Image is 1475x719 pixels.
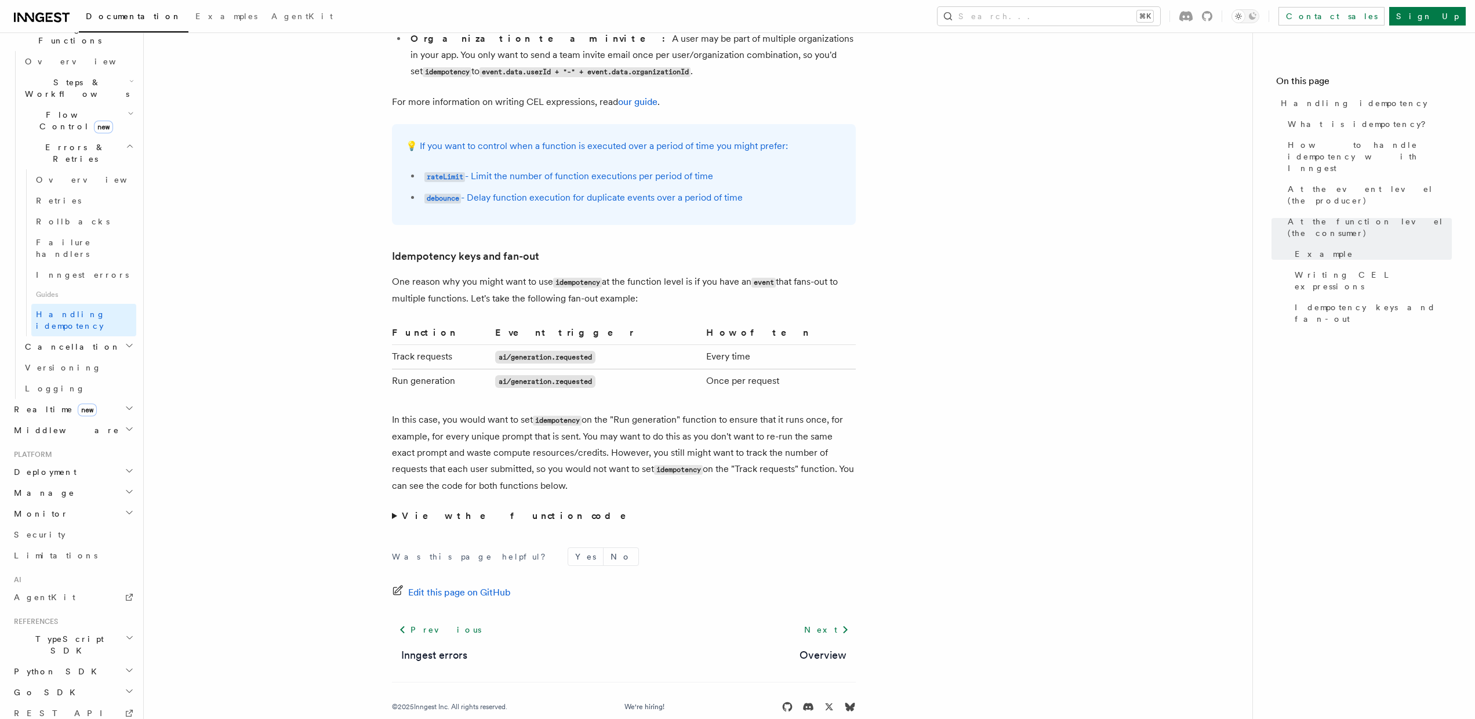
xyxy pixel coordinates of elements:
span: Middleware [9,424,119,436]
a: Failure handlers [31,232,136,264]
li: - Delay function execution for duplicate events over a period of time [421,190,842,206]
code: ai/generation.requested [495,351,595,364]
a: What is idempotency? [1283,114,1452,135]
span: Retries [36,196,81,205]
div: Errors & Retries [20,169,136,336]
div: Inngest Functions [9,51,136,399]
a: Overview [20,51,136,72]
td: Run generation [392,369,491,394]
span: Realtime [9,404,97,415]
td: Track requests [392,345,491,369]
h4: On this page [1276,74,1452,93]
button: Cancellation [20,336,136,357]
a: Idempotency keys and fan-out [392,248,539,264]
th: Event trigger [491,325,702,345]
button: Manage [9,482,136,503]
code: idempotency [423,67,471,77]
code: idempotency [553,278,602,288]
span: Writing CEL expressions [1295,269,1452,292]
kbd: ⌘K [1137,10,1153,22]
code: event.data.userId + "-" + event.data.organizationId [479,67,691,77]
span: What is idempotency? [1288,118,1434,130]
a: Previous [392,619,488,640]
li: - Limit the number of function executions per period of time [421,168,842,185]
th: How often [702,325,856,345]
span: Manage [9,487,75,499]
code: ai/generation.requested [495,375,595,388]
a: Limitations [9,545,136,566]
span: Overview [36,175,155,184]
button: Realtimenew [9,399,136,420]
button: Yes [568,548,603,565]
p: Was this page helpful? [392,551,554,562]
li: A user may be part of multiple organizations in your app. You only want to send a team invite ema... [407,31,856,80]
span: Platform [9,450,52,459]
p: 💡 If you want to control when a function is executed over a period of time you might prefer: [406,138,842,154]
button: No [604,548,638,565]
span: Limitations [14,551,97,560]
code: event [751,278,776,288]
a: Overview [800,647,847,663]
code: idempotency [654,465,703,475]
span: Versioning [25,363,101,372]
span: Handling idempotency [1281,97,1427,109]
span: Deployment [9,466,77,478]
span: Python SDK [9,666,104,677]
span: Cancellation [20,341,121,353]
a: Handling idempotency [1276,93,1452,114]
span: new [94,121,113,133]
a: Contact sales [1278,7,1385,26]
a: How to handle idempotency with Inngest [1283,135,1452,179]
button: Inngest Functions [9,19,136,51]
span: Handling idempotency [36,310,106,331]
a: rateLimit [424,170,465,181]
a: Inngest errors [31,264,136,285]
button: TypeScript SDK [9,629,136,661]
button: Middleware [9,420,136,441]
span: Overview [25,57,144,66]
span: Examples [195,12,257,21]
a: At the function level (the consumer) [1283,211,1452,244]
span: At the function level (the consumer) [1288,216,1452,239]
a: Documentation [79,3,188,32]
button: Search...⌘K [938,7,1160,26]
code: debounce [424,194,461,204]
span: Flow Control [20,109,128,132]
a: At the event level (the producer) [1283,179,1452,211]
button: Errors & Retries [20,137,136,169]
span: At the event level (the producer) [1288,183,1452,206]
span: Inngest errors [36,270,129,279]
span: Steps & Workflows [20,77,129,100]
span: Monitor [9,508,68,520]
td: Once per request [702,369,856,394]
span: Failure handlers [36,238,91,259]
a: our guide [618,96,657,107]
strong: View the function code [402,510,642,521]
span: new [78,404,97,416]
a: Retries [31,190,136,211]
p: For more information on writing CEL expressions, read . [392,94,856,110]
a: AgentKit [264,3,340,31]
button: Flow Controlnew [20,104,136,137]
a: Security [9,524,136,545]
span: Example [1295,248,1353,260]
span: Errors & Retries [20,141,126,165]
button: Deployment [9,462,136,482]
span: TypeScript SDK [9,633,125,656]
button: Steps & Workflows [20,72,136,104]
span: References [9,617,58,626]
a: Inngest errors [401,647,467,663]
span: Inngest Functions [9,23,125,46]
span: REST API [14,709,112,718]
button: Python SDK [9,661,136,682]
code: idempotency [533,416,582,426]
span: Idempotency keys and fan-out [1295,302,1452,325]
button: Monitor [9,503,136,524]
a: Next [797,619,856,640]
a: Idempotency keys and fan-out [1290,297,1452,329]
th: Function [392,325,491,345]
a: Example [1290,244,1452,264]
span: AgentKit [14,593,75,602]
span: Documentation [86,12,181,21]
span: Security [14,530,66,539]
